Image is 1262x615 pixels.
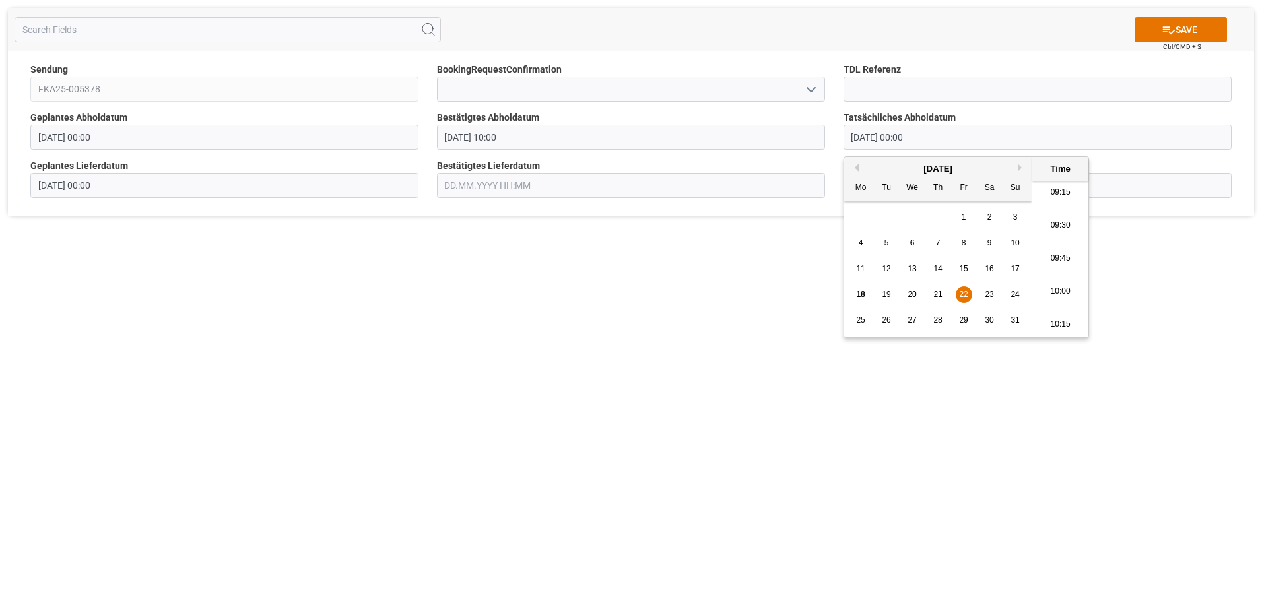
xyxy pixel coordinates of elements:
span: BookingRequestConfirmation [437,63,562,77]
span: Sendung [30,63,68,77]
button: Next Month [1018,164,1026,172]
li: 09:45 [1032,242,1088,275]
div: Choose Saturday, August 16th, 2025 [981,261,998,277]
button: Previous Month [851,164,859,172]
button: SAVE [1135,17,1227,42]
input: DD.MM.YYYY HH:MM [437,173,825,198]
li: 09:30 [1032,209,1088,242]
span: 7 [936,238,941,247]
li: 10:00 [1032,275,1088,308]
div: We [904,180,921,197]
input: DD.MM.YYYY HH:MM [30,125,418,150]
span: 30 [985,315,993,325]
div: Choose Thursday, August 7th, 2025 [930,235,946,251]
span: 29 [959,315,968,325]
span: Geplantes Abholdatum [30,111,127,125]
li: 10:15 [1032,308,1088,341]
span: 3 [1013,212,1018,222]
div: Choose Tuesday, August 12th, 2025 [879,261,895,277]
span: 22 [959,290,968,299]
div: Choose Sunday, August 10th, 2025 [1007,235,1024,251]
span: 6 [910,238,915,247]
span: 24 [1011,290,1019,299]
div: Choose Tuesday, August 26th, 2025 [879,312,895,329]
div: Sa [981,180,998,197]
span: 16 [985,264,993,273]
div: Choose Wednesday, August 6th, 2025 [904,235,921,251]
span: 17 [1011,264,1019,273]
input: Search Fields [15,17,441,42]
span: 11 [856,264,865,273]
span: Geplantes Lieferdatum [30,159,128,173]
input: DD.MM.YYYY HH:MM [437,125,825,150]
input: DD.MM.YYYY HH:MM [844,125,1232,150]
div: Choose Saturday, August 9th, 2025 [981,235,998,251]
span: 21 [933,290,942,299]
div: Choose Thursday, August 14th, 2025 [930,261,946,277]
div: Choose Friday, August 22nd, 2025 [956,286,972,303]
div: Choose Thursday, August 28th, 2025 [930,312,946,329]
span: 12 [882,264,890,273]
span: 25 [856,315,865,325]
div: Choose Sunday, August 31st, 2025 [1007,312,1024,329]
div: Th [930,180,946,197]
div: Choose Wednesday, August 27th, 2025 [904,312,921,329]
span: 10 [1011,238,1019,247]
div: Choose Tuesday, August 19th, 2025 [879,286,895,303]
div: Choose Friday, August 1st, 2025 [956,209,972,226]
div: Choose Sunday, August 3rd, 2025 [1007,209,1024,226]
span: 20 [908,290,916,299]
div: Choose Sunday, August 17th, 2025 [1007,261,1024,277]
div: Choose Wednesday, August 13th, 2025 [904,261,921,277]
div: Time [1036,162,1085,176]
div: Choose Saturday, August 30th, 2025 [981,312,998,329]
span: 18 [856,290,865,299]
div: Choose Thursday, August 21st, 2025 [930,286,946,303]
span: Bestätigtes Abholdatum [437,111,539,125]
span: 15 [959,264,968,273]
span: 4 [859,238,863,247]
span: 26 [882,315,890,325]
span: 19 [882,290,890,299]
div: Choose Monday, August 18th, 2025 [853,286,869,303]
div: Choose Monday, August 11th, 2025 [853,261,869,277]
div: Choose Wednesday, August 20th, 2025 [904,286,921,303]
div: Fr [956,180,972,197]
div: Choose Tuesday, August 5th, 2025 [879,235,895,251]
div: Choose Sunday, August 24th, 2025 [1007,286,1024,303]
div: Choose Friday, August 29th, 2025 [956,312,972,329]
span: 5 [884,238,889,247]
div: Choose Monday, August 4th, 2025 [853,235,869,251]
span: TDL Referenz [844,63,901,77]
span: 1 [962,212,966,222]
span: 23 [985,290,993,299]
span: 14 [933,264,942,273]
div: month 2025-08 [848,205,1028,333]
div: [DATE] [844,162,1032,176]
div: Choose Friday, August 15th, 2025 [956,261,972,277]
input: DD.MM.YYYY HH:MM [30,173,418,198]
div: Choose Saturday, August 2nd, 2025 [981,209,998,226]
li: 09:15 [1032,176,1088,209]
span: Bestätigtes Lieferdatum [437,159,540,173]
span: 27 [908,315,916,325]
span: Tatsächliches Abholdatum [844,111,956,125]
span: 9 [987,238,992,247]
div: Choose Saturday, August 23rd, 2025 [981,286,998,303]
div: Choose Friday, August 8th, 2025 [956,235,972,251]
span: 2 [987,212,992,222]
div: Su [1007,180,1024,197]
span: 8 [962,238,966,247]
span: Ctrl/CMD + S [1163,42,1201,51]
div: Mo [853,180,869,197]
span: 28 [933,315,942,325]
div: Choose Monday, August 25th, 2025 [853,312,869,329]
span: 31 [1011,315,1019,325]
button: open menu [800,79,820,100]
span: 13 [908,264,916,273]
div: Tu [879,180,895,197]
